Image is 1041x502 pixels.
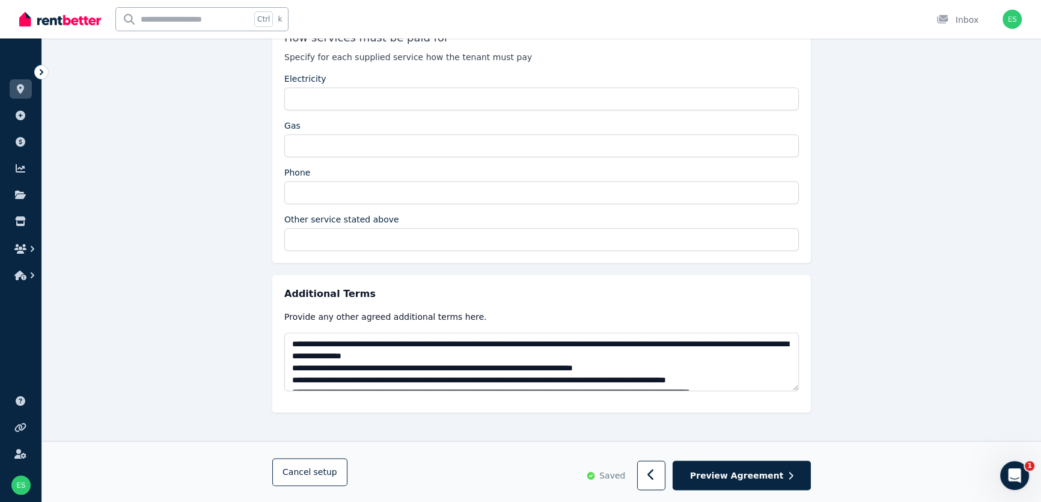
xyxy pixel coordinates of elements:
[284,120,301,132] label: Gas
[284,287,376,301] span: Additional Terms
[284,311,799,323] p: Provide any other agreed additional terms here.
[673,461,811,491] button: Preview Agreement
[936,14,978,26] div: Inbox
[1000,461,1029,490] iframe: Intercom live chat
[1003,10,1022,29] img: Elaine Sheeley
[284,73,326,85] label: Electricity
[254,11,273,27] span: Ctrl
[282,467,337,477] span: Cancel
[690,470,783,482] span: Preview Agreement
[284,51,799,63] p: Specify for each supplied service how the tenant must pay
[599,470,625,482] span: Saved
[272,458,347,486] button: Cancelsetup
[284,213,399,225] label: Other service stated above
[313,466,337,478] span: setup
[1025,461,1034,471] span: 1
[278,14,282,24] span: k
[19,10,101,28] img: RentBetter
[11,476,31,495] img: Elaine Sheeley
[284,167,310,179] label: Phone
